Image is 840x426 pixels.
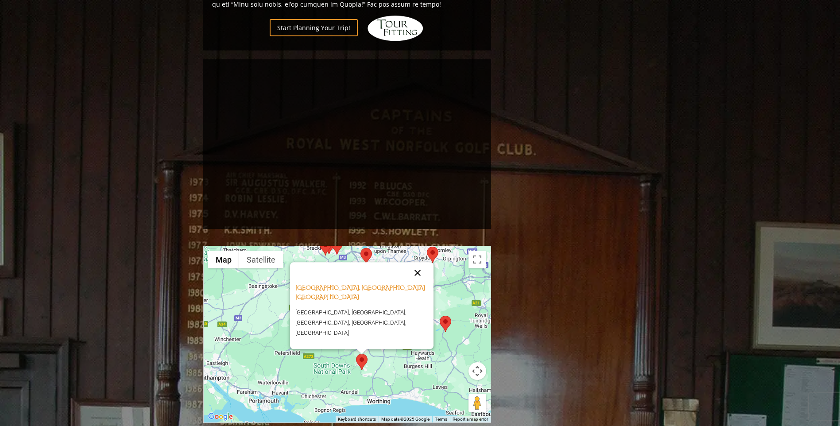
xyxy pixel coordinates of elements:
[208,251,239,268] button: Show street map
[206,411,235,422] a: Open this area in Google Maps (opens a new window)
[206,411,235,422] img: Google
[295,284,425,301] a: [GEOGRAPHIC_DATA], [GEOGRAPHIC_DATA] [GEOGRAPHIC_DATA]
[295,307,428,338] p: [GEOGRAPHIC_DATA], [GEOGRAPHIC_DATA], [GEOGRAPHIC_DATA], [GEOGRAPHIC_DATA], [GEOGRAPHIC_DATA]
[239,251,283,268] button: Show satellite imagery
[468,394,486,412] button: Drag Pegman onto the map to open Street View
[435,417,447,422] a: Terms
[381,417,430,422] span: Map data ©2025 Google
[367,15,424,42] img: Hidden Links
[407,262,428,283] button: Close
[468,251,486,268] button: Toggle fullscreen view
[468,362,486,380] button: Map camera controls
[270,19,358,36] a: Start Planning Your Trip!
[212,68,482,220] iframe: Sir-Nick-on-Southeast-England
[453,417,488,422] a: Report a map error
[338,416,376,422] button: Keyboard shortcuts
